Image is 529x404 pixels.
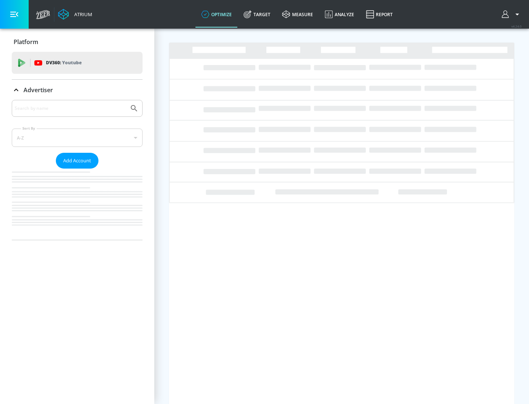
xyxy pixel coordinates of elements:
a: optimize [195,1,238,28]
a: Report [360,1,399,28]
a: Analyze [319,1,360,28]
a: Target [238,1,276,28]
div: A-Z [12,129,143,147]
input: Search by name [15,104,126,113]
p: Advertiser [24,86,53,94]
span: Add Account [63,156,91,165]
p: DV360: [46,59,82,67]
div: Advertiser [12,80,143,100]
p: Youtube [62,59,82,66]
div: Advertiser [12,100,143,240]
p: Platform [14,38,38,46]
span: v 4.24.0 [511,24,522,28]
label: Sort By [21,126,37,131]
div: DV360: Youtube [12,52,143,74]
a: Atrium [58,9,92,20]
div: Atrium [71,11,92,18]
nav: list of Advertiser [12,169,143,240]
button: Add Account [56,153,98,169]
div: Platform [12,32,143,52]
a: measure [276,1,319,28]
